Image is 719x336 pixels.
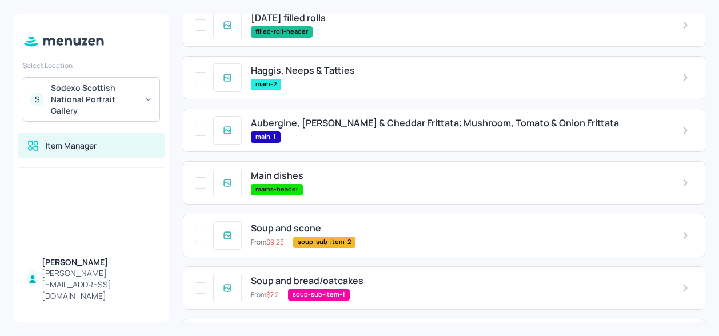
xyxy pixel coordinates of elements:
div: Select Location [23,61,160,70]
span: Soup and scone [251,223,321,234]
p: From [251,290,279,300]
p: From [251,237,284,247]
span: $ 9.25 [266,237,284,247]
span: [DATE] filled rolls [251,13,326,23]
span: Soup and bread/oatcakes [251,275,364,286]
span: Haggis, Neeps & Tatties [251,65,355,76]
div: S [30,93,44,106]
div: Item Manager [46,140,97,151]
span: soup-sub-item-2 [293,237,355,247]
span: Main dishes [251,170,303,181]
div: Sodexo Scottish National Portrait Gallery [51,82,137,117]
span: soup-sub-item-1 [288,290,350,299]
div: [PERSON_NAME][EMAIL_ADDRESS][DOMAIN_NAME] [42,267,155,302]
span: mains-header [251,185,303,194]
span: main-2 [251,79,281,89]
span: filled-roll-header [251,27,313,37]
span: $ 7.2 [266,290,279,299]
div: [PERSON_NAME] [42,257,155,268]
span: Aubergine, [PERSON_NAME] & Cheddar Frittata; Mushroom, Tomato & Onion Frittata [251,118,619,129]
span: main-1 [251,132,281,142]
